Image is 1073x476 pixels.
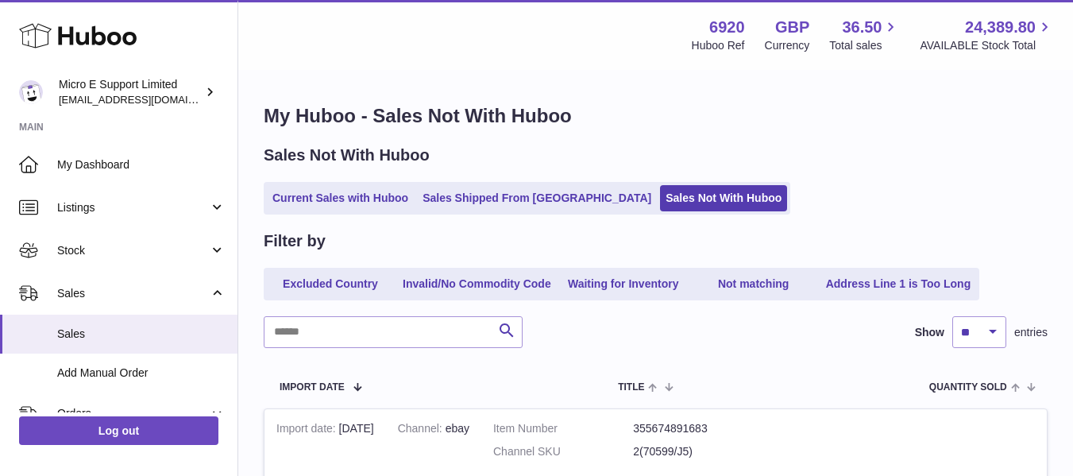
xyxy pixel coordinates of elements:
[842,17,882,38] span: 36.50
[57,157,226,172] span: My Dashboard
[19,80,43,104] img: contact@micropcsupport.com
[57,243,209,258] span: Stock
[19,416,218,445] a: Log out
[633,444,773,459] dd: 2(70599/J5)
[57,327,226,342] span: Sales
[829,38,900,53] span: Total sales
[660,185,787,211] a: Sales Not With Huboo
[775,17,809,38] strong: GBP
[618,382,644,393] span: Title
[633,421,773,436] dd: 355674891683
[417,185,657,211] a: Sales Shipped From [GEOGRAPHIC_DATA]
[280,382,345,393] span: Import date
[57,366,226,381] span: Add Manual Order
[57,286,209,301] span: Sales
[493,421,633,436] dt: Item Number
[493,444,633,459] dt: Channel SKU
[765,38,810,53] div: Currency
[690,271,817,297] a: Not matching
[267,185,414,211] a: Current Sales with Huboo
[398,422,446,439] strong: Channel
[920,17,1054,53] a: 24,389.80 AVAILABLE Stock Total
[965,17,1036,38] span: 24,389.80
[264,145,430,166] h2: Sales Not With Huboo
[915,325,944,340] label: Show
[276,422,339,439] strong: Import date
[264,230,326,252] h2: Filter by
[820,271,977,297] a: Address Line 1 is Too Long
[692,38,745,53] div: Huboo Ref
[57,406,209,421] span: Orders
[398,421,469,436] div: ebay
[709,17,745,38] strong: 6920
[57,200,209,215] span: Listings
[397,271,557,297] a: Invalid/No Commodity Code
[59,93,234,106] span: [EMAIL_ADDRESS][DOMAIN_NAME]
[829,17,900,53] a: 36.50 Total sales
[920,38,1054,53] span: AVAILABLE Stock Total
[1014,325,1048,340] span: entries
[929,382,1007,393] span: Quantity Sold
[59,77,202,107] div: Micro E Support Limited
[264,103,1048,129] h1: My Huboo - Sales Not With Huboo
[560,271,687,297] a: Waiting for Inventory
[267,271,394,297] a: Excluded Country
